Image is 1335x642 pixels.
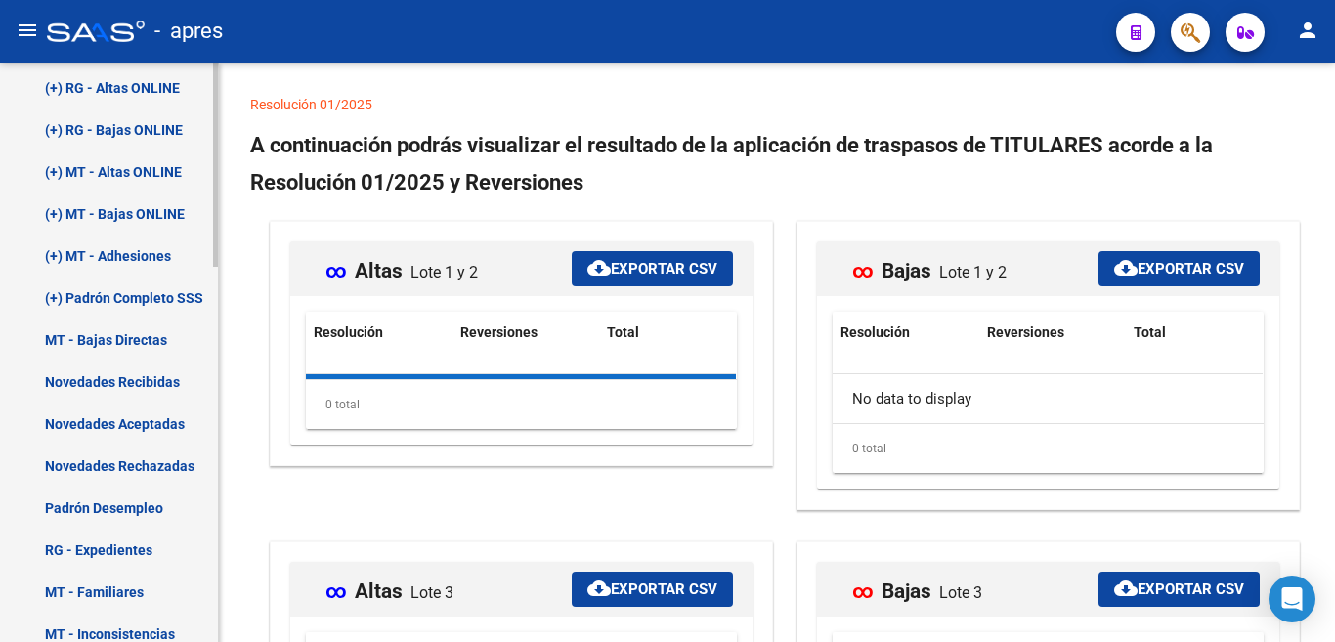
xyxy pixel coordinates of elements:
[987,324,1064,340] span: Reversiones
[852,579,874,603] span: ∞
[325,579,347,603] span: ∞
[1098,251,1260,286] button: Exportar CSV
[325,245,486,281] mat-card-title: Altas
[1114,577,1138,600] mat-icon: cloud_download
[410,263,478,281] span: Lote 1 y 2
[979,312,1126,354] datatable-header-cell: Reversiones
[250,97,372,112] a: Resolución 01/2025
[250,127,1304,201] h2: A continuación podrás visualizar el resultado de la aplicación de traspasos de TITULARES acorde a...
[325,259,347,282] span: ∞
[572,572,733,607] button: Exportar CSV
[1114,580,1244,598] span: Exportar CSV
[306,380,736,429] div: 0 total
[587,580,717,598] span: Exportar CSV
[306,312,452,354] datatable-header-cell: Resolución
[833,312,979,354] datatable-header-cell: Resolución
[1114,256,1138,279] mat-icon: cloud_download
[599,312,746,354] datatable-header-cell: Total
[572,251,733,286] button: Exportar CSV
[154,10,223,53] span: - apres
[452,312,599,354] datatable-header-cell: Reversiones
[460,324,538,340] span: Reversiones
[939,583,982,602] span: Lote 3
[840,324,910,340] span: Resolución
[852,259,874,282] span: ∞
[607,324,639,340] span: Total
[1269,576,1315,622] div: Open Intercom Messenger
[833,374,1263,423] div: No data to display
[587,260,717,278] span: Exportar CSV
[833,424,1263,473] div: 0 total
[1114,260,1244,278] span: Exportar CSV
[1296,19,1319,42] mat-icon: person
[587,256,611,279] mat-icon: cloud_download
[587,577,611,600] mat-icon: cloud_download
[325,566,461,602] mat-card-title: Altas
[410,583,453,602] span: Lote 3
[852,245,1014,281] mat-card-title: Bajas
[314,324,383,340] span: Resolución
[1098,572,1260,607] button: Exportar CSV
[852,566,990,602] mat-card-title: Bajas
[939,263,1007,281] span: Lote 1 y 2
[1134,324,1166,340] span: Total
[16,19,39,42] mat-icon: menu
[1126,312,1272,354] datatable-header-cell: Total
